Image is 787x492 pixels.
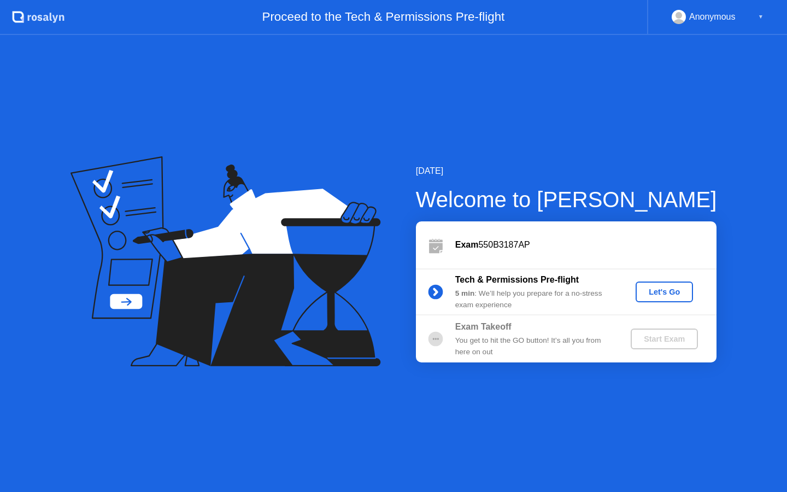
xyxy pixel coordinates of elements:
div: Start Exam [635,335,694,343]
div: : We’ll help you prepare for a no-stress exam experience [455,288,613,311]
div: You get to hit the GO button! It’s all you from here on out [455,335,613,358]
b: 5 min [455,289,475,297]
b: Exam [455,240,479,249]
b: Exam Takeoff [455,322,512,331]
div: [DATE] [416,165,717,178]
div: Let's Go [640,288,689,296]
div: 550B3187AP [455,238,716,251]
div: ▼ [758,10,763,24]
button: Start Exam [631,329,698,349]
div: Anonymous [689,10,736,24]
b: Tech & Permissions Pre-flight [455,275,579,284]
button: Let's Go [636,282,693,302]
div: Welcome to [PERSON_NAME] [416,183,717,216]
